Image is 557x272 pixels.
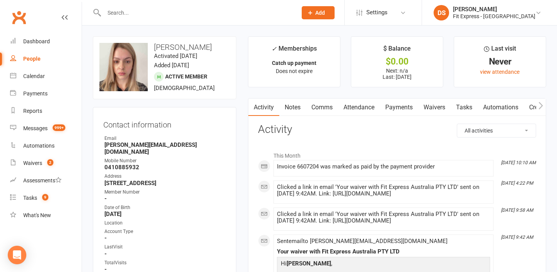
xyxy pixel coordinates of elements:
[315,10,325,16] span: Add
[258,124,536,136] h3: Activity
[102,7,292,18] input: Search...
[358,68,436,80] p: Next: n/a Last: [DATE]
[258,148,536,160] li: This Month
[272,44,317,58] div: Memberships
[104,173,226,180] div: Address
[10,68,82,85] a: Calendar
[104,235,226,241] strong: -
[453,13,535,20] div: Fit Express - [GEOGRAPHIC_DATA]
[23,108,42,114] div: Reports
[453,6,535,13] div: [PERSON_NAME]
[104,228,226,235] div: Account Type
[23,56,41,62] div: People
[484,44,516,58] div: Last visit
[272,60,316,66] strong: Catch up payment
[501,207,533,213] i: [DATE] 9:58 AM
[338,99,380,116] a: Attendance
[366,4,388,21] span: Settings
[383,44,411,58] div: $ Balance
[165,73,207,80] span: Active member
[104,259,226,267] div: TotalVisits
[9,8,29,27] a: Clubworx
[104,135,226,142] div: Email
[277,238,448,245] span: Sent email to [PERSON_NAME][EMAIL_ADDRESS][DOMAIN_NAME]
[302,6,335,19] button: Add
[277,184,490,197] div: Clicked a link in email 'Your waiver with Fit Express Australia PTY LTD' sent on [DATE] 9:42AM. L...
[42,194,48,201] span: 9
[10,172,82,189] a: Assessments
[248,99,279,116] a: Activity
[480,69,519,75] a: view attendance
[501,160,536,165] i: [DATE] 10:10 AM
[104,219,226,227] div: Location
[23,38,50,44] div: Dashboard
[23,160,42,166] div: Waivers
[104,243,226,251] div: LastVisit
[10,33,82,50] a: Dashboard
[104,189,226,196] div: Member Number
[23,143,55,149] div: Automations
[461,58,539,66] div: Never
[104,250,226,257] strong: -
[277,211,490,224] div: Clicked a link in email 'Your waiver with Fit Express Australia PTY LTD' sent on [DATE] 9:42AM. L...
[478,99,524,116] a: Automations
[451,99,478,116] a: Tasks
[104,180,226,187] strong: [STREET_ADDRESS]
[10,120,82,137] a: Messages 999+
[154,53,197,59] time: Activated [DATE]
[501,180,533,186] i: [DATE] 4:22 PM
[104,141,226,155] strong: [PERSON_NAME][EMAIL_ADDRESS][DOMAIN_NAME]
[154,62,189,69] time: Added [DATE]
[279,99,306,116] a: Notes
[10,137,82,155] a: Automations
[306,99,338,116] a: Comms
[358,58,436,66] div: $0.00
[10,155,82,172] a: Waivers 2
[279,259,488,270] p: Hi ,
[10,102,82,120] a: Reports
[277,248,490,255] div: Your waiver with Fit Express Australia PTY LTD
[287,260,331,267] strong: [PERSON_NAME]
[272,45,277,53] i: ✓
[276,68,313,74] span: Does not expire
[104,164,226,171] strong: 0410885932
[10,85,82,102] a: Payments
[104,204,226,211] div: Date of Birth
[380,99,418,116] a: Payments
[23,212,51,218] div: What's New
[10,50,82,68] a: People
[47,159,53,166] span: 2
[23,125,48,131] div: Messages
[104,157,226,165] div: Mobile Number
[10,207,82,224] a: What's New
[103,117,226,129] h3: Contact information
[277,163,490,170] div: Invoice 6607204 was marked as paid by the payment provider
[104,195,226,202] strong: -
[418,99,451,116] a: Waivers
[53,124,65,131] span: 999+
[8,246,26,264] div: Open Intercom Messenger
[10,189,82,207] a: Tasks 9
[99,43,148,91] img: image1635719865.png
[104,211,226,218] strong: [DATE]
[23,73,45,79] div: Calendar
[23,177,62,184] div: Assessments
[23,195,37,201] div: Tasks
[434,5,449,20] div: DS
[23,90,48,97] div: Payments
[501,235,533,240] i: [DATE] 9:42 AM
[99,43,230,51] h3: [PERSON_NAME]
[154,85,215,92] span: [DEMOGRAPHIC_DATA]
